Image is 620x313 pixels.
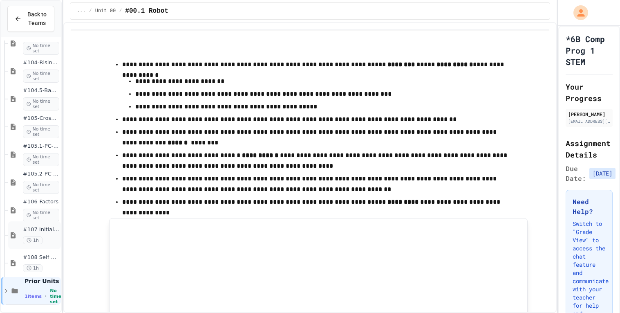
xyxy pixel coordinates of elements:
[23,70,59,83] span: No time set
[23,143,59,150] span: #105.1-PC-Diagonal line
[23,59,59,66] span: #104-Rising Sun Plus
[23,209,59,222] span: No time set
[23,254,59,261] span: #108 Self made review (15pts)
[23,198,59,205] span: #106-Factors
[568,118,610,124] div: [EMAIL_ADDRESS][DOMAIN_NAME]
[23,226,59,233] span: #107 Initials using shapes(11pts)
[566,81,613,104] h2: Your Progress
[566,164,586,183] span: Due Date:
[50,288,61,304] span: No time set
[23,115,59,122] span: #105-Cross Box
[25,277,59,285] span: Prior Units
[566,137,613,160] h2: Assignment Details
[573,197,606,216] h3: Need Help?
[568,110,610,118] div: [PERSON_NAME]
[77,8,86,14] span: ...
[565,3,590,22] div: My Account
[45,293,47,299] span: •
[23,171,59,178] span: #105.2-PC-Box on Box
[23,181,59,194] span: No time set
[566,33,613,68] h1: *6B Comp Prog 1 STEM
[7,6,54,32] button: Back to Teams
[23,97,59,110] span: No time set
[589,168,616,179] span: [DATE]
[23,125,59,138] span: No time set
[23,153,59,166] span: No time set
[23,236,43,244] span: 1h
[27,10,47,27] span: Back to Teams
[25,294,42,299] span: 1 items
[23,42,59,55] span: No time set
[23,87,59,94] span: #104.5-Basic Graphics Review
[89,8,92,14] span: /
[23,264,43,272] span: 1h
[95,8,116,14] span: Unit 00
[119,8,122,14] span: /
[125,6,168,16] span: #00.1 Robot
